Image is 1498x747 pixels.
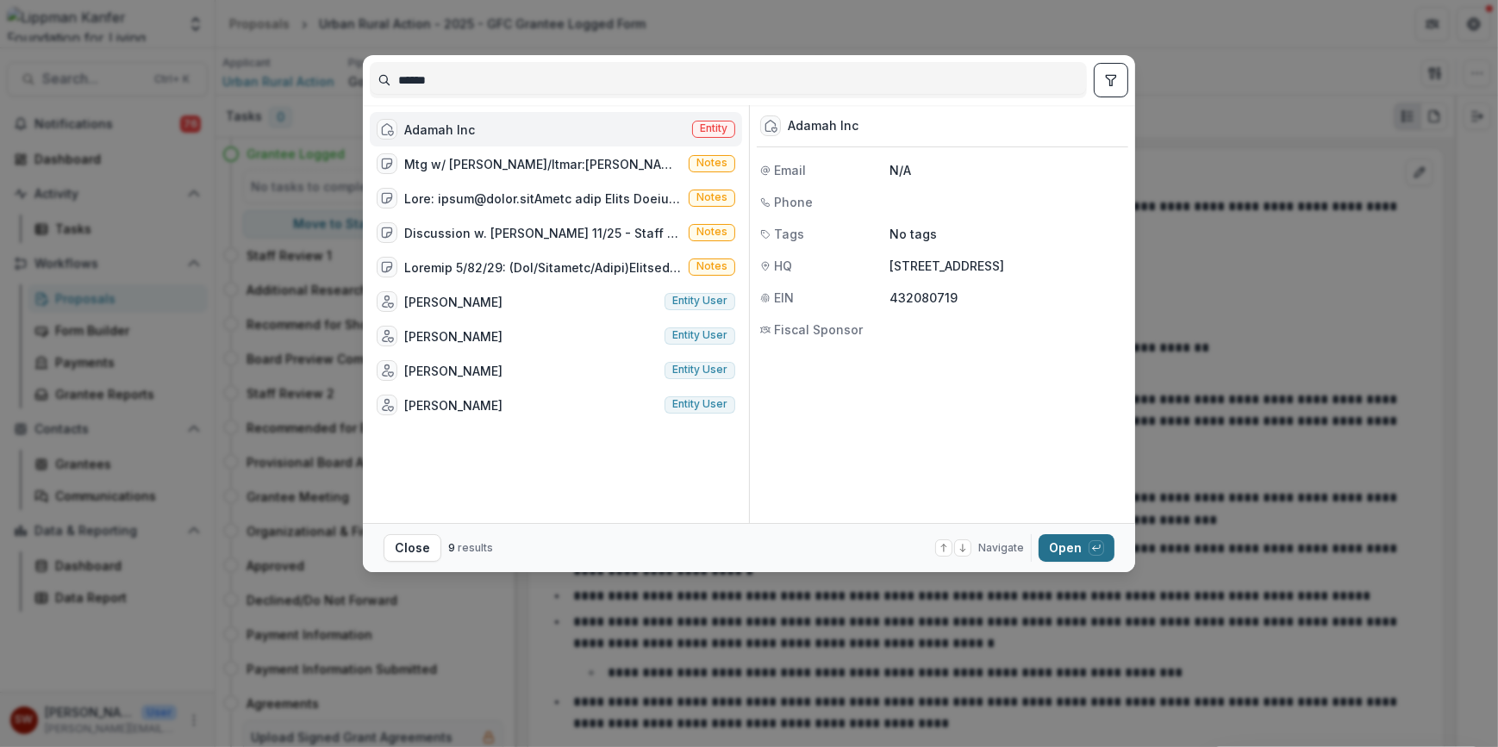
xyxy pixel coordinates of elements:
span: 9 [448,541,455,554]
button: Open [1039,534,1114,562]
span: Notes [696,260,727,272]
span: Notes [696,157,727,169]
span: HQ [774,257,792,275]
div: [PERSON_NAME] [404,362,502,380]
span: Entity [700,122,727,134]
span: Tags [774,225,804,243]
p: No tags [889,225,937,243]
span: Entity user [672,364,727,376]
div: Lore: ipsum@dolor.sitAmetc adip Elits Doeius, te inci ut Labore Etdolo mag Aliqua Enima, minim Ve... [404,190,682,208]
span: Navigate [978,540,1024,556]
span: EIN [774,289,794,307]
p: 432080719 [889,289,1125,307]
span: Entity user [672,329,727,341]
span: Phone [774,193,813,211]
div: [PERSON_NAME] [404,327,502,345]
p: N/A [889,161,1125,179]
div: Adamah Inc [404,121,475,139]
span: Entity user [672,398,727,410]
div: Discussion w. [PERSON_NAME] 11/25 - Staff mtg - talk about recommendation for $10k to have the go... [404,224,682,242]
div: [PERSON_NAME] [404,293,502,311]
span: results [458,541,493,554]
span: Email [774,161,806,179]
p: [STREET_ADDRESS] [889,257,1125,275]
div: [PERSON_NAME] [404,396,502,414]
span: Notes [696,226,727,238]
div: Adamah Inc [788,119,858,134]
span: Notes [696,191,727,203]
button: toggle filters [1094,63,1128,97]
button: Close [384,534,441,562]
span: Fiscal Sponsor [774,321,863,339]
div: Loremip 5/82/29: (Dol/Sitametc/Adipi)Elitseddo eiusmo: Temp inci utla etdo mag aliquaeni ad m ven... [404,258,682,277]
span: Entity user [672,295,727,307]
div: Mtg w/ [PERSON_NAME]/Itmar:[PERSON_NAME] is the Chief Advancement Officer at AdamahBring out work... [404,155,682,173]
